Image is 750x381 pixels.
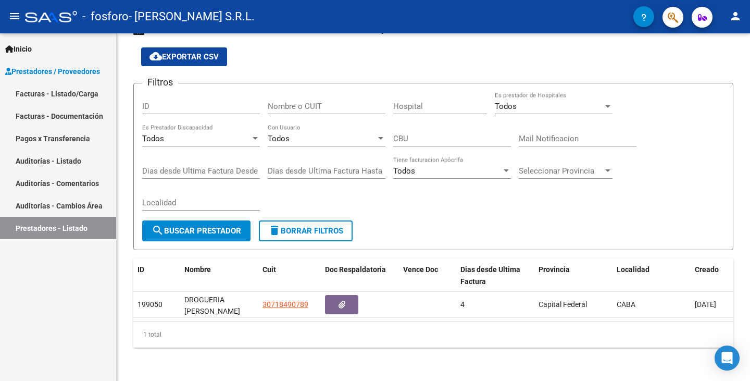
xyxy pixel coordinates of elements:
span: Seleccionar Provincia [519,166,603,176]
span: Inicio [5,43,32,55]
div: DROGUERIA [PERSON_NAME] S.R.L. [184,294,254,316]
span: Nombre [184,265,211,274]
span: ID [137,265,144,274]
datatable-header-cell: Cuit [258,259,321,293]
span: 30718490789 [262,300,308,309]
span: Prestadores / Proveedores [5,66,100,77]
datatable-header-cell: Localidad [612,259,691,293]
datatable-header-cell: ID [133,259,180,293]
span: Capital Federal [539,300,587,309]
span: 199050 [137,300,162,309]
span: Cuit [262,265,276,274]
datatable-header-cell: Dias desde Ultima Factura [456,259,534,293]
span: Borrar Filtros [268,226,343,236]
datatable-header-cell: Provincia [534,259,612,293]
button: Buscar Prestador [142,220,251,241]
span: Creado [695,265,719,274]
mat-icon: person [729,10,742,22]
datatable-header-cell: Doc Respaldatoria [321,259,399,293]
button: Borrar Filtros [259,220,353,241]
span: Dias desde Ultima Factura [460,265,520,286]
datatable-header-cell: Creado [691,259,748,293]
span: Provincia [539,265,570,274]
span: Todos [268,134,290,143]
datatable-header-cell: Nombre [180,259,258,293]
h3: Filtros [142,75,178,90]
span: 4 [460,300,465,309]
mat-icon: delete [268,224,281,237]
span: Todos [393,166,415,176]
span: Localidad [617,265,649,274]
datatable-header-cell: Vence Doc [399,259,456,293]
mat-icon: cloud_download [149,50,162,63]
span: Vence Doc [403,265,438,274]
span: Doc Respaldatoria [325,265,386,274]
mat-icon: search [152,224,164,237]
span: [DATE] [695,300,716,309]
span: Exportar CSV [149,52,219,62]
button: Exportar CSV [141,47,227,66]
span: - [PERSON_NAME] S.R.L. [129,5,255,28]
div: 1 total [133,322,733,348]
div: Open Intercom Messenger [715,346,740,371]
span: CABA [617,300,635,309]
span: Todos [142,134,164,143]
span: Buscar Prestador [152,226,241,236]
span: Todos [495,102,517,111]
mat-icon: menu [8,10,21,22]
span: - fosforo [82,5,129,28]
